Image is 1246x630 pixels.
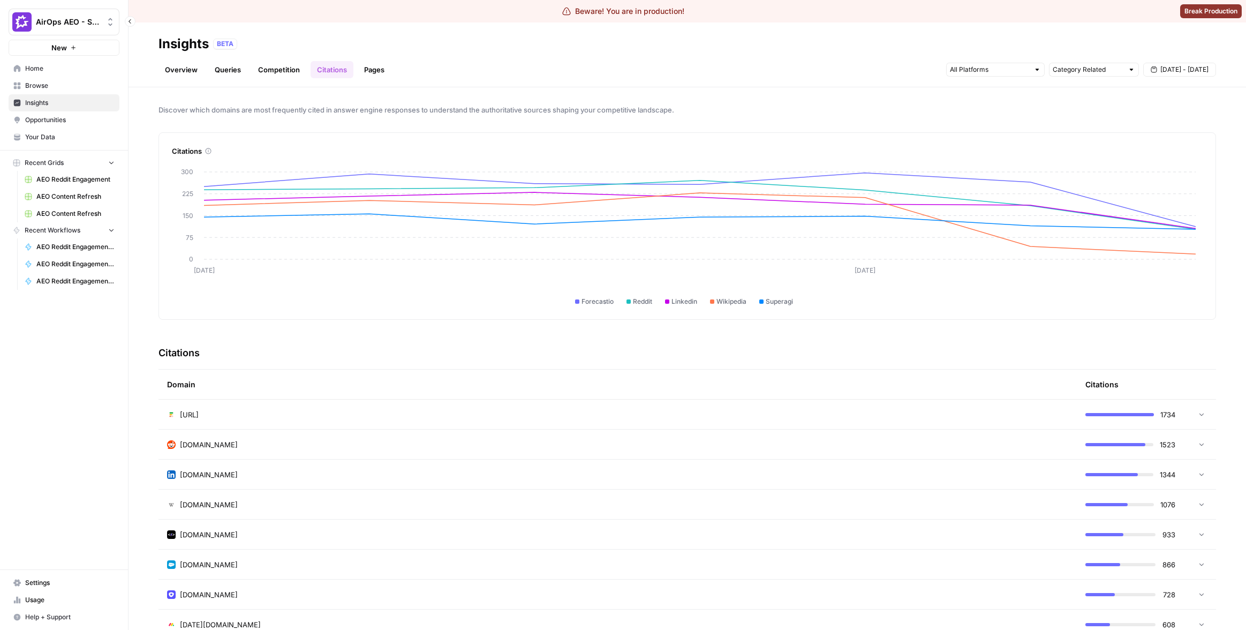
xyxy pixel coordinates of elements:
span: [DOMAIN_NAME] [180,499,238,510]
span: 608 [1162,619,1175,630]
a: Overview [158,61,204,78]
span: Break Production [1184,6,1237,16]
span: Home [25,64,115,73]
span: Your Data [25,132,115,142]
img: 8fznx886d46p6caclyoytbpy0v5d [167,410,176,419]
span: 1734 [1160,409,1175,420]
span: Wikipedia [716,297,746,306]
span: Opportunities [25,115,115,125]
div: Insights [158,35,209,52]
span: AEO Content Refresh [36,192,115,201]
tspan: [DATE] [855,266,875,274]
div: Domain [167,370,1068,399]
span: [URL] [180,409,199,420]
span: [DOMAIN_NAME] [180,469,238,480]
span: 933 [1162,529,1175,540]
img: AirOps AEO - Single Brand (Gong) Logo [12,12,32,32]
tspan: 0 [189,255,193,263]
span: Superagi [766,297,793,306]
span: Forecastio [582,297,614,306]
a: Citations [311,61,353,78]
span: [DOMAIN_NAME] [180,589,238,600]
a: Settings [9,574,119,591]
div: Citations [172,146,1203,156]
span: 1076 [1160,499,1175,510]
a: AEO Content Refresh [20,205,119,222]
img: ohiio4oour1vdiyjjcsk00o6i5zn [167,470,176,479]
div: Beware! You are in production! [562,6,684,17]
span: AirOps AEO - Single Brand (Gong) [36,17,101,27]
img: t5ivhg8jor0zzagzc03mug4u0re5 [167,560,176,569]
button: New [9,40,119,56]
a: Queries [208,61,247,78]
a: AEO Reddit Engagement [20,171,119,188]
span: Recent Workflows [25,226,80,235]
span: 866 [1162,559,1175,570]
span: [DATE][DOMAIN_NAME] [180,619,261,630]
button: Recent Workflows [9,222,119,238]
a: Pages [358,61,391,78]
a: Competition [252,61,306,78]
span: AEO Reddit Engagement [36,175,115,184]
tspan: 75 [186,234,193,242]
tspan: 300 [181,168,193,176]
a: Browse [9,77,119,94]
button: Workspace: AirOps AEO - Single Brand (Gong) [9,9,119,35]
button: Help + Support [9,609,119,626]
span: [DOMAIN_NAME] [180,439,238,450]
span: AEO Content Refresh [36,209,115,219]
span: [DOMAIN_NAME] [180,529,238,540]
tspan: 225 [182,190,193,198]
a: AEO Content Refresh [20,188,119,205]
span: Discover which domains are most frequently cited in answer engine responses to understand the aut... [158,104,1216,115]
a: AEO Reddit Engagement - Fork [20,273,119,290]
a: Usage [9,591,119,609]
a: AEO Reddit Engagement - Fork [20,238,119,256]
input: All Platforms [950,64,1029,75]
span: AEO Reddit Engagement - Fork [36,259,115,269]
img: hqfc7lxcqkggco7ktn8he1iiiia8 [167,590,176,599]
a: AEO Reddit Engagement - Fork [20,256,119,273]
span: Reddit [633,297,652,306]
span: AEO Reddit Engagement - Fork [36,276,115,286]
button: [DATE] - [DATE] [1143,63,1216,77]
img: vm3p9xuvjyp37igu3cuc8ys7u6zv [167,500,176,509]
img: j0006o4w6wdac5z8yzb60vbgsr6k [167,620,176,629]
div: Citations [1085,370,1119,399]
tspan: 150 [183,212,193,220]
button: Recent Grids [9,155,119,171]
input: Category Related [1053,64,1123,75]
span: Insights [25,98,115,108]
a: Home [9,60,119,77]
span: 1523 [1160,439,1175,450]
span: Usage [25,595,115,605]
span: Browse [25,81,115,91]
span: Settings [25,578,115,588]
a: Your Data [9,129,119,146]
img: kpmap3c4u0dn582v4goj1y4gqyhn [167,530,176,539]
a: Insights [9,94,119,111]
span: 728 [1162,589,1175,600]
tspan: [DATE] [194,266,215,274]
span: [DOMAIN_NAME] [180,559,238,570]
span: 1344 [1160,469,1175,480]
span: Recent Grids [25,158,64,168]
div: BETA [213,39,237,49]
h3: Citations [158,346,200,361]
span: [DATE] - [DATE] [1160,65,1209,74]
span: New [51,42,67,53]
img: m2cl2pnoess66jx31edqk0jfpcfn [167,440,176,449]
button: Break Production [1180,4,1242,18]
span: AEO Reddit Engagement - Fork [36,242,115,252]
a: Opportunities [9,111,119,129]
span: Linkedin [671,297,697,306]
span: Help + Support [25,612,115,622]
